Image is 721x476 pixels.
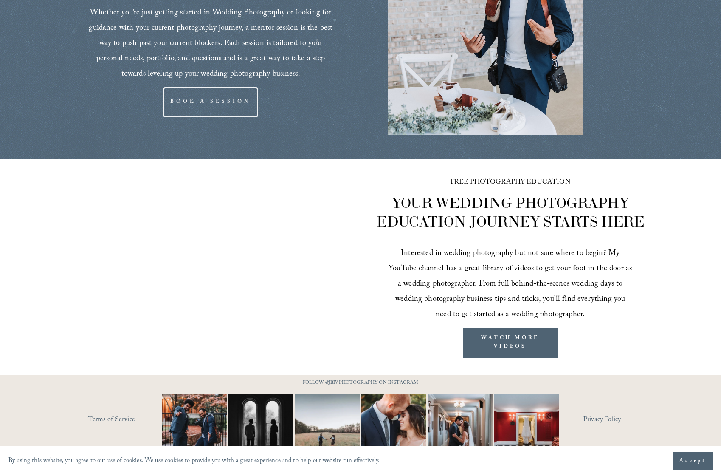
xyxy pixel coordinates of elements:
[88,414,187,427] a: Terms of Service
[673,452,713,470] button: Accept
[389,247,634,322] span: Interested in wedding photography but not sure where to begin? My YouTube channel has a great lib...
[279,394,376,459] img: Two #WideShotWednesdays Two totally different vibes. Which side are you&mdash;are you into that b...
[163,87,258,117] a: BOOK A SESSION
[411,394,509,459] img: A quiet hallway. A single kiss. That&rsquo;s all it takes 📷 #RaleighWeddingPhotographer
[583,414,658,427] a: Privacy Policy
[345,394,442,459] img: A lot of couples get nervous in front of the camera and that&rsquo;s completely normal. You&rsquo...
[286,379,435,388] p: FOLLOW @JBIVPHOTOGRAPHY ON INSTAGRAM
[8,455,380,467] p: By using this website, you agree to our use of cookies. We use cookies to provide you with a grea...
[89,7,335,81] span: Whether you’re just getting started in Wedding Photography or looking for guidance with your curr...
[451,177,570,188] span: FREE PHOTOGRAPHY EDUCATION
[88,207,333,345] iframe: YouTube embed
[218,394,304,459] img: Black &amp; White appreciation post. 😍😍 ⠀⠀⠀⠀⠀⠀⠀⠀⠀ I don&rsquo;t care what anyone says black and w...
[679,457,706,465] span: Accept
[463,328,558,358] a: WATCH MORE VIDEOS
[477,394,575,459] img: Not your average dress photo. But then again, you're not here for an average wedding or looking f...
[152,394,238,459] img: You just need the right photographer that matches your vibe 📷🎉 #RaleighWeddingPhotographer
[377,194,644,230] span: YOUR WEDDING PHOTOGRAPHY EDUCATION JOURNEY STARTS HERE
